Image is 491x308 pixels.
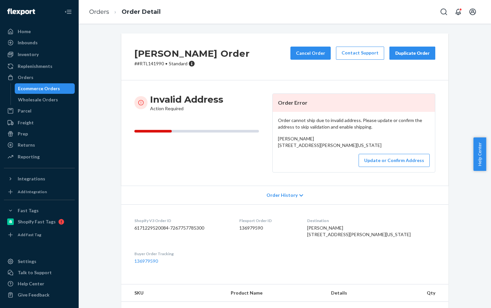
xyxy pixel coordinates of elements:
a: Prep [4,129,75,139]
div: Duplicate Order [395,50,430,56]
header: Order Error [273,94,435,112]
span: [PERSON_NAME] [STREET_ADDRESS][PERSON_NAME][US_STATE] [307,225,411,237]
div: Help Center [18,280,44,287]
div: Add Integration [18,189,47,195]
th: Qty [398,284,448,302]
a: Help Center [4,278,75,289]
div: Freight [18,119,34,126]
div: Give Feedback [18,292,49,298]
div: Add Fast Tag [18,232,41,237]
th: SKU [121,284,226,302]
a: Wholesale Orders [15,94,75,105]
div: Parcel [18,108,31,114]
div: Inventory [18,51,39,58]
a: Orders [4,72,75,83]
div: Ecommerce Orders [18,85,60,92]
div: Fast Tags [18,207,39,214]
a: Returns [4,140,75,150]
div: Talk to Support [18,269,52,276]
span: Standard [169,61,187,66]
button: Integrations [4,174,75,184]
th: Details [326,284,398,302]
a: Home [4,26,75,37]
button: Cancel Order [290,47,331,60]
button: Duplicate Order [389,47,435,60]
a: Freight [4,117,75,128]
div: Wholesale Orders [18,96,58,103]
button: Update or Confirm Address [359,154,430,167]
a: 136979590 [134,258,158,264]
p: # #RTL141990 [134,60,249,67]
p: Order cannot ship due to invalid address. Please update or confirm the address to skip validation... [278,117,430,130]
dt: Destination [307,218,435,223]
h2: [PERSON_NAME] Order [134,47,249,60]
a: Ecommerce Orders [15,83,75,94]
div: Returns [18,142,35,148]
span: [PERSON_NAME] [STREET_ADDRESS][PERSON_NAME][US_STATE] [278,136,382,148]
a: Parcel [4,106,75,116]
button: Help Center [473,137,486,171]
button: Open notifications [452,5,465,18]
div: Settings [18,258,36,265]
button: Open Search Box [437,5,450,18]
div: Home [18,28,31,35]
button: Close Navigation [62,5,75,18]
a: Add Fast Tag [4,230,75,240]
th: Product Name [226,284,326,302]
a: Talk to Support [4,267,75,278]
h3: Invalid Address [150,93,223,105]
a: Shopify Fast Tags [4,216,75,227]
dd: 6171229520084-7267757785300 [134,225,229,231]
img: Flexport logo [7,9,35,15]
dt: Buyer Order Tracking [134,251,229,257]
a: Replenishments [4,61,75,72]
a: Orders [89,8,109,15]
a: Settings [4,256,75,267]
div: Orders [18,74,33,81]
dt: Shopify V3 Order ID [134,218,229,223]
div: Reporting [18,154,40,160]
div: Replenishments [18,63,52,70]
button: Give Feedback [4,290,75,300]
div: Inbounds [18,39,38,46]
div: Shopify Fast Tags [18,218,56,225]
a: Inventory [4,49,75,60]
button: Open account menu [466,5,479,18]
div: Action Required [150,93,223,112]
div: Prep [18,131,28,137]
a: Reporting [4,152,75,162]
a: Add Integration [4,187,75,197]
a: Contact Support [336,47,384,60]
span: Order History [266,192,298,198]
dt: Flexport Order ID [239,218,296,223]
button: Fast Tags [4,205,75,216]
span: • [165,61,167,66]
a: Order Detail [122,8,161,15]
dd: 136979590 [239,225,296,231]
ol: breadcrumbs [84,2,166,22]
a: Inbounds [4,37,75,48]
div: Integrations [18,175,45,182]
